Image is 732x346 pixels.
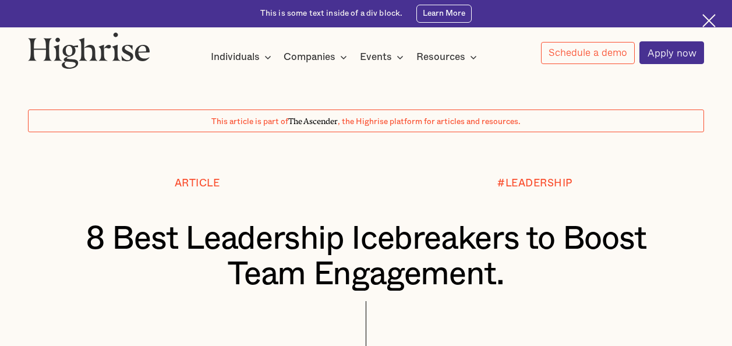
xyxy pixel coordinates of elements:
div: Events [360,50,407,64]
img: Cross icon [702,14,716,27]
a: Learn More [416,5,472,22]
div: Individuals [211,50,275,64]
div: Companies [284,50,335,64]
div: #LEADERSHIP [497,178,572,189]
span: The Ascender [288,115,338,124]
div: This is some text inside of a div block. [260,8,403,19]
h1: 8 Best Leadership Icebreakers to Boost Team Engagement. [56,221,676,293]
a: Schedule a demo [541,42,635,64]
span: , the Highrise platform for articles and resources. [338,118,521,126]
div: Companies [284,50,351,64]
div: Events [360,50,392,64]
a: Apply now [639,41,704,64]
img: Highrise logo [28,32,150,69]
span: This article is part of [211,118,288,126]
div: Resources [416,50,465,64]
div: Article [175,178,220,189]
div: Individuals [211,50,260,64]
div: Resources [416,50,480,64]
